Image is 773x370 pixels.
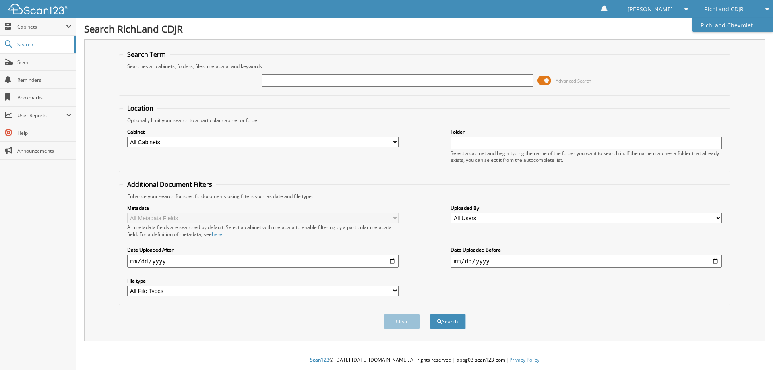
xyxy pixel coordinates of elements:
[451,150,722,163] div: Select a cabinet and begin typing the name of the folder you want to search in. If the name match...
[17,41,70,48] span: Search
[123,63,726,70] div: Searches all cabinets, folders, files, metadata, and keywords
[704,7,744,12] span: RichLand CDJR
[127,224,399,238] div: All metadata fields are searched by default. Select a cabinet with metadata to enable filtering b...
[212,231,222,238] a: here
[8,4,68,14] img: scan123-logo-white.svg
[17,147,72,154] span: Announcements
[451,246,722,253] label: Date Uploaded Before
[127,128,399,135] label: Cabinet
[310,356,329,363] span: Scan123
[17,59,72,66] span: Scan
[384,314,420,329] button: Clear
[692,18,773,32] a: RichLand Chevrolet
[17,76,72,83] span: Reminders
[17,94,72,101] span: Bookmarks
[509,356,539,363] a: Privacy Policy
[451,255,722,268] input: end
[84,22,765,35] h1: Search RichLand CDJR
[733,331,773,370] iframe: Chat Widget
[451,128,722,135] label: Folder
[17,130,72,136] span: Help
[123,50,170,59] legend: Search Term
[628,7,673,12] span: [PERSON_NAME]
[127,255,399,268] input: start
[17,112,66,119] span: User Reports
[127,246,399,253] label: Date Uploaded After
[17,23,66,30] span: Cabinets
[556,78,591,84] span: Advanced Search
[76,350,773,370] div: © [DATE]-[DATE] [DOMAIN_NAME]. All rights reserved | appg03-scan123-com |
[127,205,399,211] label: Metadata
[430,314,466,329] button: Search
[127,277,399,284] label: File type
[451,205,722,211] label: Uploaded By
[123,193,726,200] div: Enhance your search for specific documents using filters such as date and file type.
[123,104,157,113] legend: Location
[123,180,216,189] legend: Additional Document Filters
[123,117,726,124] div: Optionally limit your search to a particular cabinet or folder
